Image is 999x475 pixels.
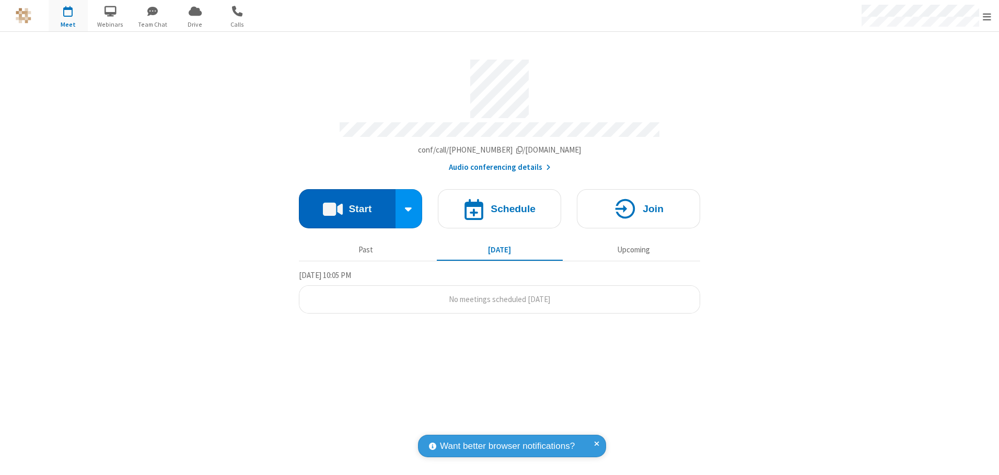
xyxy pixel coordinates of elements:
h4: Join [643,204,664,214]
section: Today's Meetings [299,269,700,314]
button: Audio conferencing details [449,161,551,173]
section: Account details [299,52,700,173]
button: Schedule [438,189,561,228]
div: Start conference options [396,189,423,228]
h4: Start [349,204,371,214]
button: Copy my meeting room linkCopy my meeting room link [418,144,582,156]
span: No meetings scheduled [DATE] [449,294,550,304]
button: Start [299,189,396,228]
h4: Schedule [491,204,536,214]
span: Want better browser notifications? [440,439,575,453]
button: Past [303,240,429,260]
span: [DATE] 10:05 PM [299,270,351,280]
span: Team Chat [133,20,172,29]
span: Webinars [91,20,130,29]
span: Meet [49,20,88,29]
img: QA Selenium DO NOT DELETE OR CHANGE [16,8,31,24]
button: Join [577,189,700,228]
button: [DATE] [437,240,563,260]
span: Drive [176,20,215,29]
span: Copy my meeting room link [418,145,582,155]
button: Upcoming [571,240,696,260]
span: Calls [218,20,257,29]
